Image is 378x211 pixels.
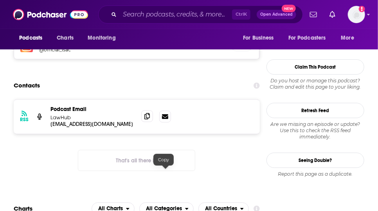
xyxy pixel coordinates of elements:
a: Charts [52,31,78,45]
span: Charts [57,33,74,44]
a: Show notifications dropdown [326,8,338,21]
span: Ctrl K [232,9,250,20]
span: More [341,33,355,44]
button: open menu [336,31,364,45]
a: Seeing Double? [266,153,364,168]
span: Monitoring [88,33,115,44]
span: New [282,5,296,12]
div: Claim and edit this page to your liking. [266,78,364,90]
button: Nothing here. [78,150,195,171]
input: Search podcasts, credits, & more... [120,8,232,21]
button: open menu [283,31,337,45]
button: open menu [238,31,284,45]
svg: Add a profile image [359,6,365,12]
a: Show notifications dropdown [307,8,320,21]
p: LawHub [50,114,135,121]
h3: RSS [20,116,29,123]
button: open menu [14,31,52,45]
div: Copy [153,154,174,166]
span: Logged in as csummie [348,6,365,23]
span: Podcasts [19,33,42,44]
h5: @official_lsac [39,47,95,53]
span: Open Advanced [260,13,293,16]
span: For Business [243,33,274,44]
p: [EMAIL_ADDRESS][DOMAIN_NAME] [50,121,135,127]
p: Podcast Email [50,106,135,113]
img: Podchaser - Follow, Share and Rate Podcasts [13,7,88,22]
img: User Profile [348,6,365,23]
div: Search podcasts, credits, & more... [98,5,303,24]
span: For Podcasters [288,33,326,44]
h2: Contacts [14,78,40,93]
div: Report this page as a duplicate. [266,171,364,177]
div: Are we missing an episode or update? Use this to check the RSS feed immediately. [266,121,364,140]
button: Refresh Feed [266,103,364,118]
button: Show profile menu [348,6,365,23]
button: open menu [82,31,126,45]
a: @official_lsac [39,47,225,53]
span: Do you host or manage this podcast? [266,78,364,84]
button: Claim This Podcast [266,59,364,75]
button: Open AdvancedNew [257,10,296,19]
